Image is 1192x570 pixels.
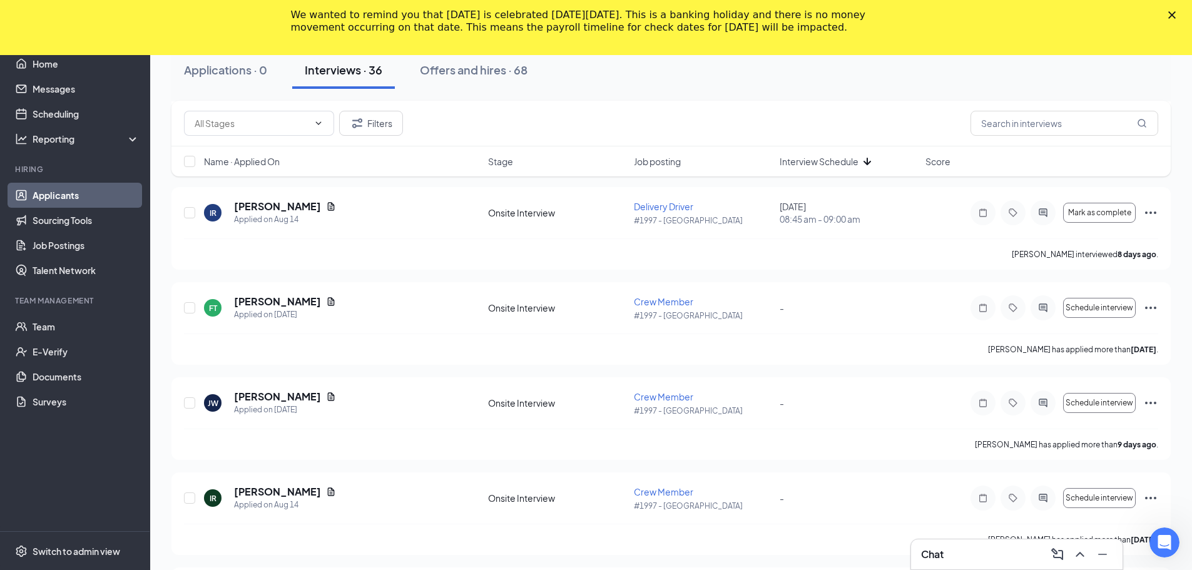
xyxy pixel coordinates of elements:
p: [PERSON_NAME] has applied more than . [988,344,1158,355]
span: 08:45 am - 09:00 am [780,213,918,225]
div: Onsite Interview [488,302,626,314]
button: Schedule interview [1063,393,1136,413]
div: Switch to admin view [33,545,120,557]
svg: Ellipses [1143,205,1158,220]
svg: ActiveChat [1036,208,1051,218]
span: - [780,492,784,504]
span: Crew Member [634,486,693,497]
div: FT [209,303,217,313]
span: Stage [488,155,513,168]
a: Job Postings [33,233,140,258]
span: Schedule interview [1066,303,1133,312]
div: Applied on [DATE] [234,404,336,416]
span: - [780,302,784,313]
button: ChevronUp [1070,544,1090,564]
svg: ChevronUp [1072,547,1088,562]
p: #1997 - [GEOGRAPHIC_DATA] [634,310,772,321]
span: Mark as complete [1068,208,1131,217]
p: #1997 - [GEOGRAPHIC_DATA] [634,405,772,416]
input: Search in interviews [970,111,1158,136]
svg: ChevronDown [313,118,323,128]
h3: Chat [921,547,944,561]
svg: Tag [1006,208,1021,218]
p: #1997 - [GEOGRAPHIC_DATA] [634,501,772,511]
svg: Note [976,493,991,503]
div: Interviews · 36 [305,62,382,78]
h5: [PERSON_NAME] [234,295,321,308]
button: Filter Filters [339,111,403,136]
a: Sourcing Tools [33,208,140,233]
div: Team Management [15,295,137,306]
svg: Analysis [15,133,28,145]
svg: Tag [1006,493,1021,503]
h5: [PERSON_NAME] [234,485,321,499]
svg: Filter [350,116,365,131]
svg: ActiveChat [1036,493,1051,503]
svg: Document [326,297,336,307]
p: [PERSON_NAME] has applied more than . [988,534,1158,545]
a: Scheduling [33,101,140,126]
div: JW [208,398,218,409]
p: [PERSON_NAME] interviewed . [1012,249,1158,260]
svg: ActiveChat [1036,398,1051,408]
button: Schedule interview [1063,488,1136,508]
svg: Minimize [1095,547,1110,562]
a: Home [33,51,140,76]
div: Applied on Aug 14 [234,213,336,226]
svg: Note [976,303,991,313]
div: Onsite Interview [488,492,626,504]
svg: Tag [1006,398,1021,408]
button: Schedule interview [1063,298,1136,318]
a: Talent Network [33,258,140,283]
a: Team [33,314,140,339]
div: Onsite Interview [488,397,626,409]
div: Close [1168,11,1181,19]
span: - [780,397,784,409]
svg: Settings [15,545,28,557]
a: Applicants [33,183,140,208]
svg: ComposeMessage [1050,547,1065,562]
svg: ActiveChat [1036,303,1051,313]
b: [DATE] [1131,345,1156,354]
div: IR [210,493,216,504]
svg: Note [976,208,991,218]
b: 9 days ago [1118,440,1156,449]
iframe: Intercom live chat [1149,527,1179,557]
span: Interview Schedule [780,155,858,168]
span: Delivery Driver [634,201,693,212]
svg: Document [326,201,336,211]
a: Documents [33,364,140,389]
svg: Ellipses [1143,491,1158,506]
svg: Ellipses [1143,300,1158,315]
div: Onsite Interview [488,206,626,219]
div: Reporting [33,133,140,145]
a: E-Verify [33,339,140,364]
div: Hiring [15,164,137,175]
div: Offers and hires · 68 [420,62,527,78]
button: Mark as complete [1063,203,1136,223]
span: Name · Applied On [204,155,280,168]
b: 8 days ago [1118,250,1156,259]
b: [DATE] [1131,535,1156,544]
svg: Document [326,392,336,402]
p: #1997 - [GEOGRAPHIC_DATA] [634,215,772,226]
svg: MagnifyingGlass [1137,118,1147,128]
button: Minimize [1093,544,1113,564]
svg: Tag [1006,303,1021,313]
p: [PERSON_NAME] has applied more than . [975,439,1158,450]
span: Score [925,155,950,168]
input: All Stages [195,116,308,130]
svg: Ellipses [1143,395,1158,410]
div: [DATE] [780,200,918,225]
div: Applications · 0 [184,62,267,78]
a: Messages [33,76,140,101]
div: Applied on Aug 14 [234,499,336,511]
svg: ArrowDown [860,154,875,169]
span: Schedule interview [1066,399,1133,407]
span: Crew Member [634,391,693,402]
button: ComposeMessage [1047,544,1067,564]
svg: Document [326,487,336,497]
span: Crew Member [634,296,693,307]
a: Surveys [33,389,140,414]
h5: [PERSON_NAME] [234,200,321,213]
